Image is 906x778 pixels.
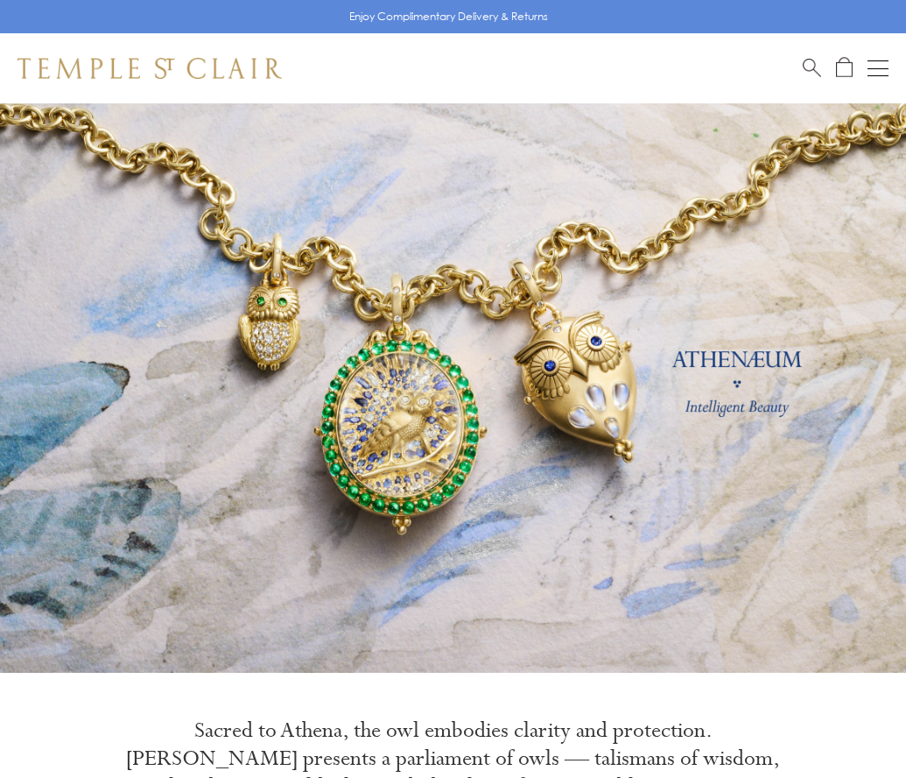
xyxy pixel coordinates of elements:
a: Search [803,57,821,79]
img: Temple St. Clair [18,58,282,79]
a: Open Shopping Bag [836,57,853,79]
p: Enjoy Complimentary Delivery & Returns [349,8,548,25]
button: Open navigation [867,58,888,79]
